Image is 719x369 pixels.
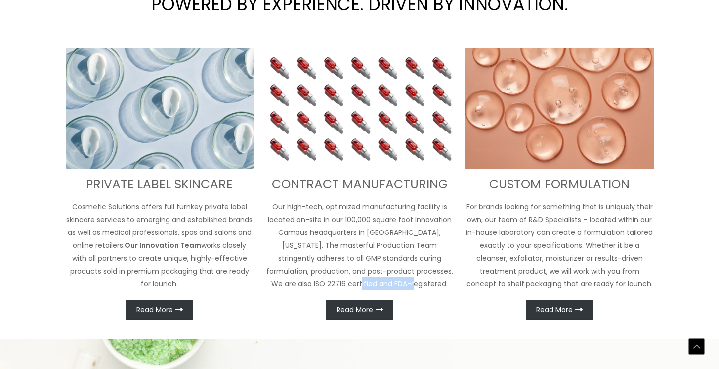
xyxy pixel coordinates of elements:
h3: PRIVATE LABEL SKINCARE [66,177,254,193]
p: Our high-tech, optimized manufacturing facility is located on-site in our 100,000 square foot Inn... [265,200,454,290]
p: For brands looking for something that is uniquely their own, our team of R&D Specialists – locate... [465,200,654,290]
a: Read More [326,300,393,320]
h3: CUSTOM FORMULATION [465,177,654,193]
span: Read More [536,306,573,313]
img: turnkey private label skincare [66,48,254,170]
p: Cosmetic Solutions offers full turnkey private label skincare services to emerging and establishe... [66,200,254,290]
span: Read More [136,306,173,313]
img: Custom Formulation [465,48,654,170]
strong: Our Innovation Team [125,240,201,250]
img: Contract Manufacturing [265,48,454,170]
h3: CONTRACT MANUFACTURING [265,177,454,193]
a: Read More [126,300,193,320]
span: Read More [337,306,373,313]
a: Read More [526,300,593,320]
